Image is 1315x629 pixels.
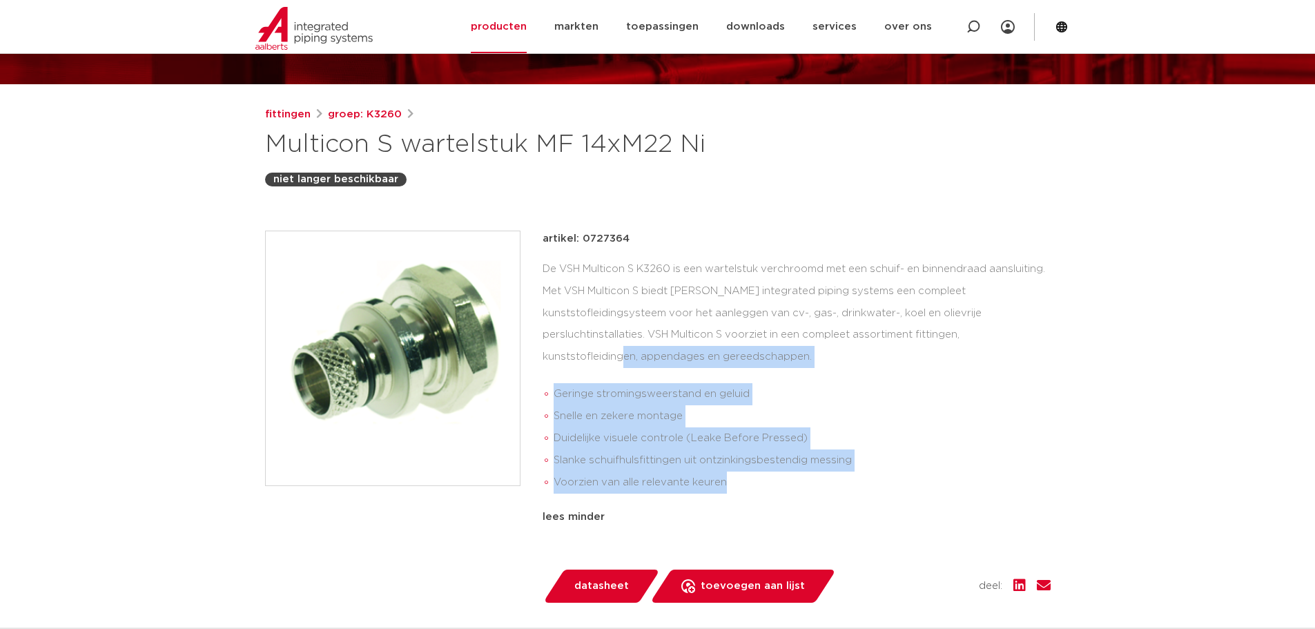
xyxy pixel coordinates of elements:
[266,231,520,485] img: Product Image for Multicon S wartelstuk MF 14xM22 Ni
[543,570,660,603] a: datasheet
[265,128,783,162] h1: Multicon S wartelstuk MF 14xM22 Ni
[328,106,402,123] a: groep: K3260
[701,575,805,597] span: toevoegen aan lijst
[554,449,1051,472] li: Slanke schuifhulsfittingen uit ontzinkingsbestendig messing
[554,405,1051,427] li: Snelle en zekere montage
[543,509,1051,525] div: lees minder
[979,578,1002,594] span: deel:
[543,258,1051,499] div: De VSH Multicon S K3260 is een wartelstuk verchroomd met een schuif- en binnendraad aansluiting. ...
[543,231,630,247] p: artikel: 0727364
[554,383,1051,405] li: Geringe stromingsweerstand en geluid
[574,575,629,597] span: datasheet
[554,427,1051,449] li: Duidelijke visuele controle (Leake Before Pressed)
[554,472,1051,494] li: Voorzien van alle relevante keuren
[265,106,311,123] a: fittingen
[273,171,398,188] p: niet langer beschikbaar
